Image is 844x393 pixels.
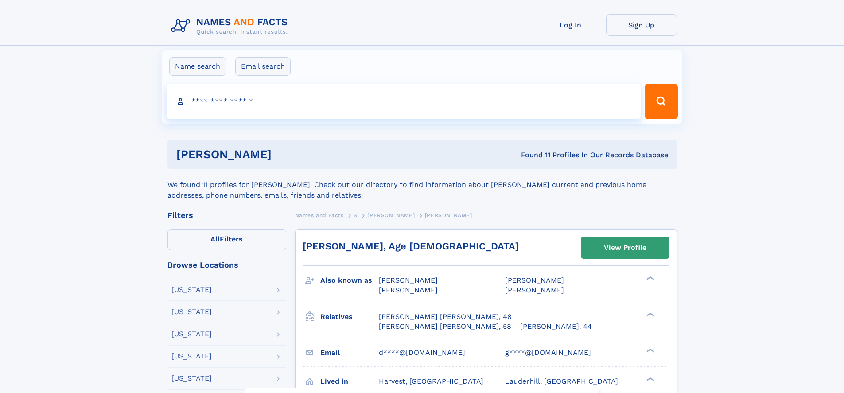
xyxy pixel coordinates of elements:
[644,347,655,353] div: ❯
[167,261,286,269] div: Browse Locations
[167,229,286,250] label: Filters
[644,311,655,317] div: ❯
[169,57,226,76] label: Name search
[171,331,212,338] div: [US_STATE]
[535,14,606,36] a: Log In
[320,345,379,360] h3: Email
[320,309,379,324] h3: Relatives
[644,276,655,281] div: ❯
[505,276,564,284] span: [PERSON_NAME]
[295,210,344,221] a: Names and Facts
[505,377,618,385] span: Lauderhill, [GEOGRAPHIC_DATA]
[367,210,415,221] a: [PERSON_NAME]
[379,276,438,284] span: [PERSON_NAME]
[520,322,592,331] a: [PERSON_NAME], 44
[425,212,472,218] span: [PERSON_NAME]
[604,237,646,258] div: View Profile
[367,212,415,218] span: [PERSON_NAME]
[303,241,519,252] a: [PERSON_NAME], Age [DEMOGRAPHIC_DATA]
[379,377,483,385] span: Harvest, [GEOGRAPHIC_DATA]
[171,308,212,315] div: [US_STATE]
[167,169,677,201] div: We found 11 profiles for [PERSON_NAME]. Check out our directory to find information about [PERSON...
[171,375,212,382] div: [US_STATE]
[379,312,512,322] a: [PERSON_NAME] [PERSON_NAME], 48
[167,84,641,119] input: search input
[167,211,286,219] div: Filters
[210,235,220,243] span: All
[581,237,669,258] a: View Profile
[171,353,212,360] div: [US_STATE]
[645,84,677,119] button: Search Button
[505,286,564,294] span: [PERSON_NAME]
[396,150,668,160] div: Found 11 Profiles In Our Records Database
[171,286,212,293] div: [US_STATE]
[379,322,511,331] a: [PERSON_NAME] [PERSON_NAME], 58
[379,286,438,294] span: [PERSON_NAME]
[167,14,295,38] img: Logo Names and Facts
[644,376,655,382] div: ❯
[606,14,677,36] a: Sign Up
[354,212,358,218] span: S
[235,57,291,76] label: Email search
[176,149,397,160] h1: [PERSON_NAME]
[320,273,379,288] h3: Also known as
[320,374,379,389] h3: Lived in
[354,210,358,221] a: S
